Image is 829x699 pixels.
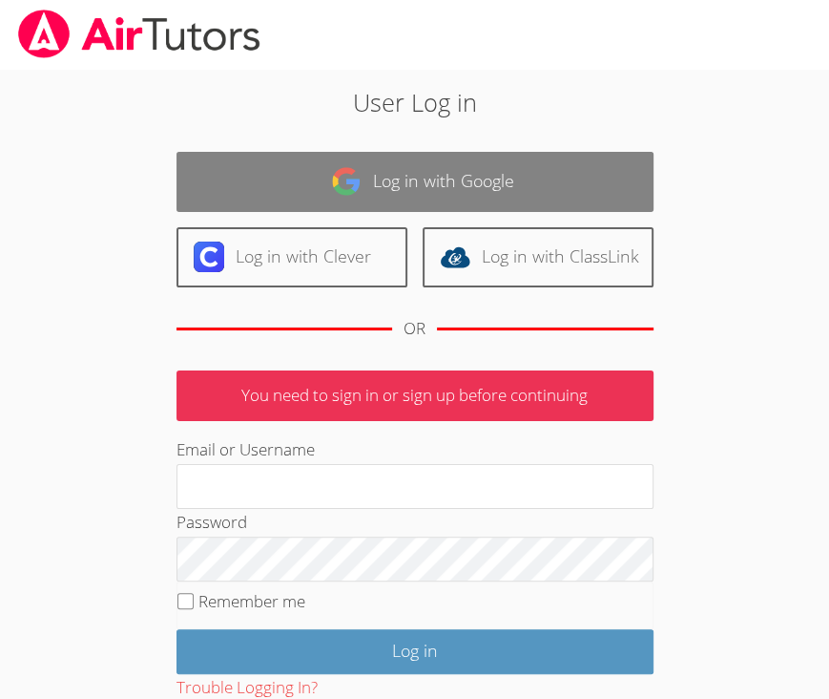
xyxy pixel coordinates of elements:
p: You need to sign in or sign up before continuing [176,371,653,421]
img: google-logo-50288ca7cdecda66e5e0955fdab243c47b7ad437acaf1139b6f446037453330a.svg [331,166,362,197]
label: Email or Username [176,438,315,460]
h2: User Log in [116,84,714,120]
img: classlink-logo-d6bb404cc1216ec64c9a2012d9dc4662098be43eaf13dc465df04b49fa7ab582.svg [440,242,470,272]
img: clever-logo-6eab21bc6e7a338710f1a6ff85c0baf02591cd810cc4098c63d3a4b26e2feb20.svg [194,242,224,272]
input: Log in [176,629,653,674]
div: OR [404,315,425,343]
a: Log in with Google [176,152,653,212]
a: Log in with ClassLink [423,227,653,287]
label: Password [176,511,247,533]
img: airtutors_banner-c4298cdbf04f3fff15de1276eac7730deb9818008684d7c2e4769d2f7ddbe033.png [16,10,262,58]
label: Remember me [198,590,305,612]
a: Log in with Clever [176,227,407,287]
